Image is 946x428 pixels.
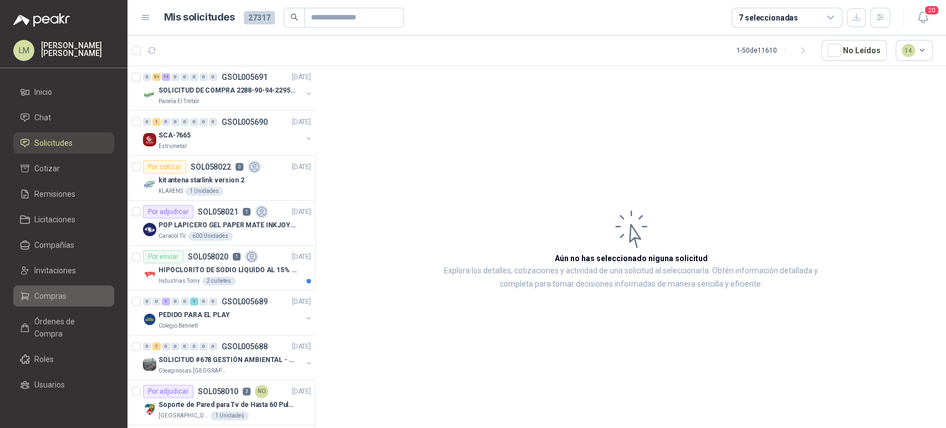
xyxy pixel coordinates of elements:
div: 7 [152,343,161,350]
p: [DATE] [292,72,311,83]
span: Chat [34,111,51,124]
div: 0 [209,298,217,305]
span: 20 [924,5,939,16]
p: [PERSON_NAME] [PERSON_NAME] [41,42,114,57]
span: Solicitudes [34,137,73,149]
div: NO [255,385,268,398]
div: 0 [190,118,198,126]
div: 1 [152,118,161,126]
p: Soporte de Pared para Tv de Hasta 60 Pulgadas con Brazo Articulado [158,400,296,410]
img: Company Logo [143,223,156,236]
div: 0 [162,343,170,350]
p: SOLICITUD #678 GESTIÓN AMBIENTAL - TUMACO [158,355,296,365]
a: Inicio [13,81,114,103]
a: Chat [13,107,114,128]
p: 3 [243,388,250,395]
a: Compañías [13,235,114,256]
div: 11 [162,73,170,81]
a: Por adjudicarSOL0580211[DATE] Company LogoPOP LAPICERO GEL PAPER MATE INKJOY 0.7 (Revisar el adju... [127,201,315,246]
p: SOL058020 [188,253,228,261]
div: 1 [190,298,198,305]
p: SOL058022 [191,163,231,171]
div: 1 [162,298,170,305]
p: [DATE] [292,386,311,397]
button: 14 [896,40,933,61]
div: 0 [143,343,151,350]
span: Inicio [34,86,52,98]
a: Compras [13,286,114,307]
div: LM [13,40,34,61]
p: [DATE] [292,207,311,217]
img: Company Logo [143,313,156,326]
span: 27317 [244,11,275,24]
div: 0 [200,343,208,350]
a: Órdenes de Compra [13,311,114,344]
p: [DATE] [292,297,311,307]
div: 7 seleccionadas [739,12,798,24]
div: 0 [209,118,217,126]
h1: Mis solicitudes [164,9,235,26]
p: Oleaginosas [GEOGRAPHIC_DATA][PERSON_NAME] [158,366,228,375]
span: Usuarios [34,379,65,391]
div: 0 [200,118,208,126]
img: Company Logo [143,402,156,416]
div: 0 [181,118,189,126]
p: Industrias Tomy [158,277,200,286]
span: Roles [34,353,54,365]
p: Colegio Bennett [158,322,198,330]
a: 0 51 11 0 0 0 0 0 GSOL005691[DATE] Company LogoSOLICITUD DE COMPRA 2288-90-94-2295-96-2301-02-04P... [143,70,313,106]
div: 1 - 50 de 11610 [737,42,812,59]
p: [DATE] [292,252,311,262]
div: 0 [181,73,189,81]
p: Explora los detalles, cotizaciones y actividad de una solicitud al seleccionarla. Obtén informaci... [427,264,835,291]
div: 0 [171,73,180,81]
span: Remisiones [34,188,75,200]
div: Por adjudicar [143,385,193,398]
p: 1 [243,208,250,216]
div: 51 [152,73,161,81]
p: SOLICITUD DE COMPRA 2288-90-94-2295-96-2301-02-04 [158,85,296,96]
p: kit antena starlink version 2 [158,175,244,186]
p: GSOL005690 [222,118,268,126]
img: Company Logo [143,178,156,191]
a: 0 1 0 0 0 0 0 0 GSOL005690[DATE] Company LogoSCA-7665Estrumetal [143,115,313,151]
div: Por enviar [143,250,183,263]
div: 0 [181,298,189,305]
p: GSOL005689 [222,298,268,305]
div: 0 [190,73,198,81]
div: 600 Unidades [188,232,233,241]
p: SOL058021 [198,208,238,216]
div: 0 [200,298,208,305]
div: 0 [143,298,151,305]
div: 0 [209,73,217,81]
div: 0 [209,343,217,350]
button: No Leídos [821,40,887,61]
span: Compras [34,290,67,302]
p: [DATE] [292,342,311,352]
p: Panela El Trébol [158,97,199,106]
div: 0 [200,73,208,81]
div: 0 [171,343,180,350]
a: 0 0 1 0 0 1 0 0 GSOL005689[DATE] Company LogoPEDIDO PARA EL PLAYColegio Bennett [143,295,313,330]
a: Cotizar [13,158,114,179]
span: Compañías [34,239,74,251]
p: GSOL005688 [222,343,268,350]
a: Categorías [13,400,114,421]
div: 0 [181,343,189,350]
p: [GEOGRAPHIC_DATA][PERSON_NAME] [158,411,208,420]
img: Company Logo [143,133,156,146]
p: SCA-7665 [158,130,191,141]
a: Remisiones [13,184,114,205]
a: Roles [13,349,114,370]
a: Por adjudicarSOL0580103NO[DATE] Company LogoSoporte de Pared para Tv de Hasta 60 Pulgadas con Bra... [127,380,315,425]
div: 0 [171,118,180,126]
div: 2 cuñetes [202,277,236,286]
p: [DATE] [292,117,311,128]
span: Invitaciones [34,264,76,277]
div: 0 [152,298,161,305]
h3: Aún no has seleccionado niguna solicitud [555,252,708,264]
a: Invitaciones [13,260,114,281]
p: PEDIDO PARA EL PLAY [158,310,230,320]
img: Logo peakr [13,13,70,27]
a: Licitaciones [13,209,114,230]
